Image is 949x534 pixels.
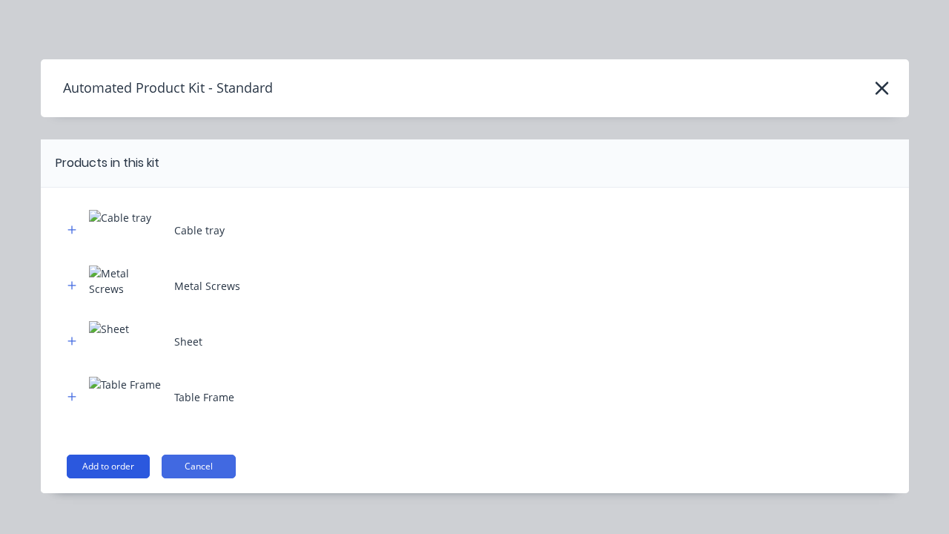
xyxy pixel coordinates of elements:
button: Cancel [162,455,236,478]
div: Cable tray [174,222,225,238]
img: Sheet [89,321,163,362]
div: Products in this kit [56,154,159,172]
img: Table Frame [89,377,163,418]
img: Cable tray [89,210,163,251]
div: Sheet [174,334,202,349]
h4: Automated Product Kit - Standard [41,74,273,102]
div: Table Frame [174,389,234,405]
div: Metal Screws [174,278,240,294]
img: Metal Screws [89,266,163,306]
button: Add to order [67,455,150,478]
